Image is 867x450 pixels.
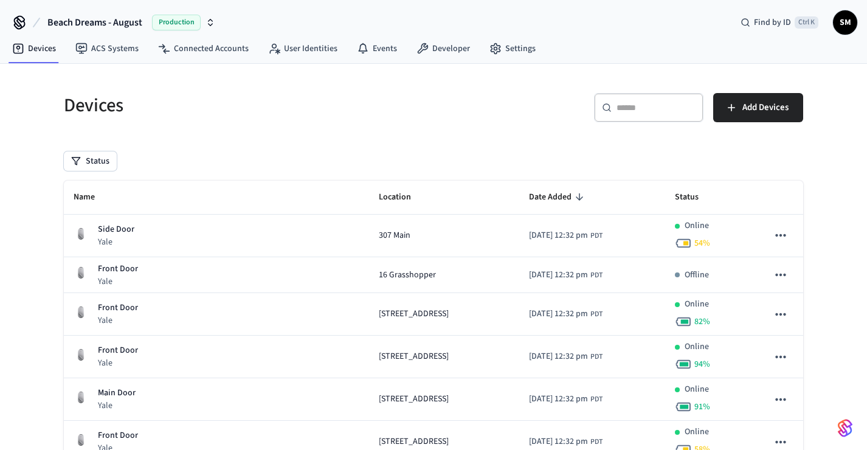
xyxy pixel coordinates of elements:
[148,38,258,60] a: Connected Accounts
[590,394,603,405] span: PDT
[379,308,449,320] span: [STREET_ADDRESS]
[74,347,88,362] img: August Wifi Smart Lock 3rd Gen, Silver, Front
[529,308,588,320] span: [DATE] 12:32 pm
[694,358,710,370] span: 94 %
[98,429,138,442] p: Front Door
[713,93,803,122] button: Add Devices
[66,38,148,60] a: ACS Systems
[590,230,603,241] span: PDT
[152,15,201,30] span: Production
[347,38,407,60] a: Events
[694,237,710,249] span: 54 %
[694,401,710,413] span: 91 %
[98,314,138,327] p: Yale
[258,38,347,60] a: User Identities
[47,15,142,30] span: Beach Dreams - August
[74,305,88,319] img: August Wifi Smart Lock 3rd Gen, Silver, Front
[379,269,436,282] span: 16 Grasshopper
[529,350,588,363] span: [DATE] 12:32 pm
[685,383,709,396] p: Online
[64,93,426,118] h5: Devices
[74,226,88,241] img: August Wifi Smart Lock 3rd Gen, Silver, Front
[731,12,828,33] div: Find by IDCtrl K
[74,432,88,447] img: August Wifi Smart Lock 3rd Gen, Silver, Front
[379,350,449,363] span: [STREET_ADDRESS]
[529,308,603,320] div: America/Los_Angeles
[795,16,818,29] span: Ctrl K
[98,275,138,288] p: Yale
[834,12,856,33] span: SM
[529,393,588,406] span: [DATE] 12:32 pm
[98,223,134,236] p: Side Door
[98,236,134,248] p: Yale
[685,220,709,232] p: Online
[74,265,88,280] img: August Wifi Smart Lock 3rd Gen, Silver, Front
[590,309,603,320] span: PDT
[675,188,714,207] span: Status
[480,38,545,60] a: Settings
[98,263,138,275] p: Front Door
[98,400,136,412] p: Yale
[529,188,587,207] span: Date Added
[685,269,709,282] p: Offline
[407,38,480,60] a: Developer
[98,387,136,400] p: Main Door
[529,269,588,282] span: [DATE] 12:32 pm
[2,38,66,60] a: Devices
[685,341,709,353] p: Online
[74,390,88,404] img: August Wifi Smart Lock 3rd Gen, Silver, Front
[685,298,709,311] p: Online
[754,16,791,29] span: Find by ID
[590,270,603,281] span: PDT
[379,229,410,242] span: 307 Main
[685,426,709,438] p: Online
[379,393,449,406] span: [STREET_ADDRESS]
[742,100,789,116] span: Add Devices
[590,437,603,448] span: PDT
[379,435,449,448] span: [STREET_ADDRESS]
[529,229,603,242] div: America/Los_Angeles
[529,435,588,448] span: [DATE] 12:32 pm
[694,316,710,328] span: 82 %
[529,435,603,448] div: America/Los_Angeles
[529,393,603,406] div: America/Los_Angeles
[74,188,111,207] span: Name
[98,344,138,357] p: Front Door
[379,188,427,207] span: Location
[590,351,603,362] span: PDT
[838,418,852,438] img: SeamLogoGradient.69752ec5.svg
[529,350,603,363] div: America/Los_Angeles
[833,10,857,35] button: SM
[529,269,603,282] div: America/Los_Angeles
[98,357,138,369] p: Yale
[64,151,117,171] button: Status
[529,229,588,242] span: [DATE] 12:32 pm
[98,302,138,314] p: Front Door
